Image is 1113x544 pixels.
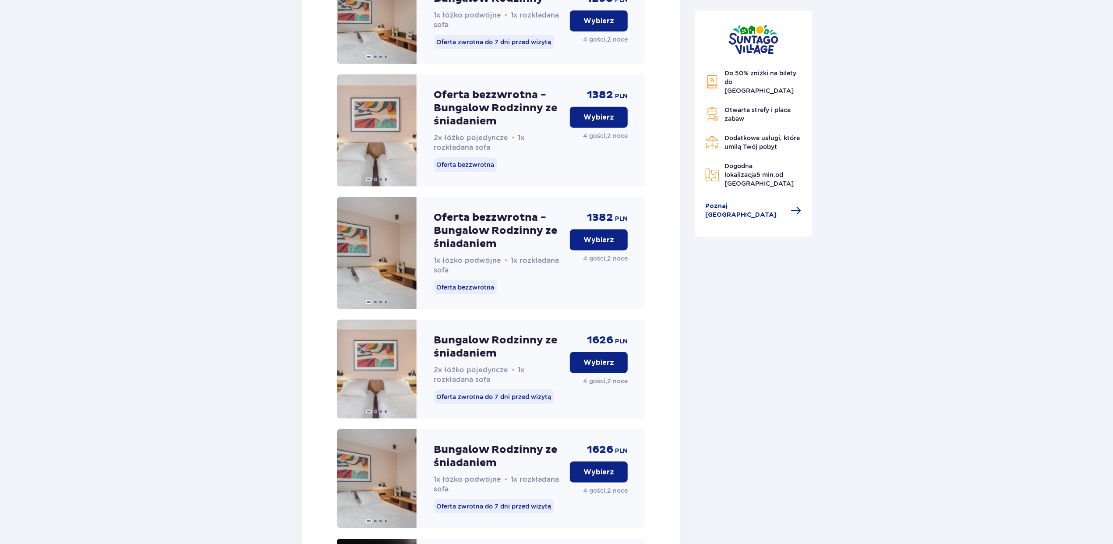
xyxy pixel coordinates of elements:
[724,70,796,94] span: Do 50% zniżki na bilety do [GEOGRAPHIC_DATA]
[756,171,775,178] span: 5 min.
[705,168,719,182] img: Map Icon
[583,467,614,477] p: Wybierz
[587,211,613,224] p: 1382
[434,475,502,484] span: 1x łóżko podwójne
[505,475,508,484] span: •
[724,106,791,122] span: Otwarte strefy i place zabaw
[434,134,509,142] span: 2x łóżko pojedyncze
[337,74,417,187] img: Oferta bezzwrotna - Bungalow Rodzinny ze śniadaniem
[434,280,497,294] p: Oferta bezzwrotna
[705,107,719,121] img: Grill Icon
[587,334,613,347] p: 1626
[724,134,800,150] span: Dodatkowe usługi, które umilą Twój pobyt
[587,88,613,102] p: 1382
[434,366,509,374] span: 2x łóżko pojedyncze
[705,202,786,219] span: Poznaj [GEOGRAPHIC_DATA]
[434,158,497,172] p: Oferta bezzwrotna
[615,337,628,346] p: PLN
[705,202,802,219] a: Poznaj [GEOGRAPHIC_DATA]
[434,499,554,513] p: Oferta zwrotna do 7 dni przed wizytą
[583,113,614,122] p: Wybierz
[505,256,508,265] span: •
[505,11,508,20] span: •
[705,75,719,89] img: Discount Icon
[583,486,628,495] p: 4 gości , 2 noce
[583,358,614,367] p: Wybierz
[705,135,719,149] img: Restaurant Icon
[583,131,628,140] p: 4 gości , 2 noce
[512,134,515,142] span: •
[728,25,778,55] img: Suntago Village
[570,462,628,483] button: Wybierz
[337,197,417,309] img: Oferta bezzwrotna - Bungalow Rodzinny ze śniadaniem
[434,390,554,404] p: Oferta zwrotna do 7 dni przed wizytą
[583,235,614,245] p: Wybierz
[434,35,554,49] p: Oferta zwrotna do 7 dni przed wizytą
[615,215,628,223] p: PLN
[434,256,502,265] span: 1x łóżko podwójne
[434,334,563,360] p: Bungalow Rodzinny ze śniadaniem
[434,11,502,19] span: 1x łóżko podwójne
[583,377,628,385] p: 4 gości , 2 noce
[583,254,628,263] p: 4 gości , 2 noce
[587,443,613,456] p: 1626
[434,211,563,251] p: Oferta bezzwrotna - Bungalow Rodzinny ze śniadaniem
[337,320,417,419] img: Bungalow Rodzinny ze śniadaniem
[434,88,563,128] p: Oferta bezzwrotna - Bungalow Rodzinny ze śniadaniem
[583,35,628,44] p: 4 gości , 2 noce
[570,352,628,373] button: Wybierz
[512,366,515,374] span: •
[583,16,614,26] p: Wybierz
[570,11,628,32] button: Wybierz
[570,107,628,128] button: Wybierz
[615,92,628,101] p: PLN
[570,230,628,251] button: Wybierz
[615,447,628,456] p: PLN
[337,429,417,528] img: Bungalow Rodzinny ze śniadaniem
[434,443,563,470] p: Bungalow Rodzinny ze śniadaniem
[724,162,794,187] span: Dogodna lokalizacja od [GEOGRAPHIC_DATA]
